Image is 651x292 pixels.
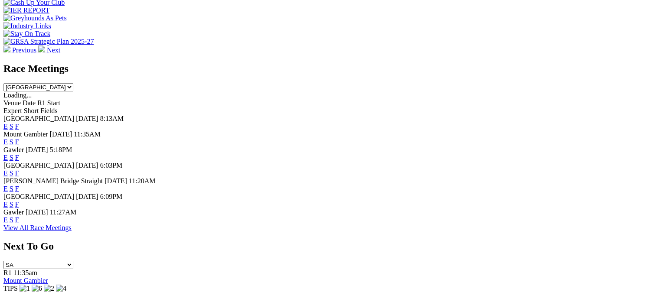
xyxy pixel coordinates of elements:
[3,169,8,177] a: E
[3,138,8,146] a: E
[10,169,13,177] a: S
[24,107,39,114] span: Short
[10,216,13,224] a: S
[3,146,24,153] span: Gawler
[76,115,98,122] span: [DATE]
[3,22,51,30] img: Industry Links
[105,177,127,185] span: [DATE]
[3,224,72,231] a: View All Race Meetings
[3,14,67,22] img: Greyhounds As Pets
[100,162,123,169] span: 6:03PM
[50,130,72,138] span: [DATE]
[37,99,60,107] span: R1 Start
[100,193,123,200] span: 6:09PM
[129,177,156,185] span: 11:20AM
[3,240,648,252] h2: Next To Go
[3,193,74,200] span: [GEOGRAPHIC_DATA]
[12,46,36,54] span: Previous
[15,154,19,161] a: F
[3,107,22,114] span: Expert
[3,162,74,169] span: [GEOGRAPHIC_DATA]
[3,91,32,99] span: Loading...
[10,123,13,130] a: S
[3,177,103,185] span: [PERSON_NAME] Bridge Straight
[3,185,8,192] a: E
[3,30,50,38] img: Stay On Track
[3,99,21,107] span: Venue
[15,185,19,192] a: F
[15,138,19,146] a: F
[15,216,19,224] a: F
[76,193,98,200] span: [DATE]
[10,138,13,146] a: S
[26,208,48,216] span: [DATE]
[15,123,19,130] a: F
[10,185,13,192] a: S
[10,201,13,208] a: S
[3,46,38,54] a: Previous
[15,201,19,208] a: F
[40,107,57,114] span: Fields
[74,130,101,138] span: 11:35AM
[3,201,8,208] a: E
[3,216,8,224] a: E
[10,154,13,161] a: S
[100,115,124,122] span: 8:13AM
[3,115,74,122] span: [GEOGRAPHIC_DATA]
[3,277,48,284] a: Mount Gambier
[3,38,94,45] img: GRSA Strategic Plan 2025-27
[38,46,60,54] a: Next
[3,208,24,216] span: Gawler
[38,45,45,52] img: chevron-right-pager-white.svg
[13,269,37,276] span: 11:35am
[3,269,12,276] span: R1
[50,146,72,153] span: 5:18PM
[23,99,36,107] span: Date
[76,162,98,169] span: [DATE]
[3,154,8,161] a: E
[50,208,77,216] span: 11:27AM
[15,169,19,177] a: F
[3,130,48,138] span: Mount Gambier
[3,45,10,52] img: chevron-left-pager-white.svg
[47,46,60,54] span: Next
[3,63,648,75] h2: Race Meetings
[26,146,48,153] span: [DATE]
[3,123,8,130] a: E
[3,6,49,14] img: IER REPORT
[3,285,18,292] span: TIPS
